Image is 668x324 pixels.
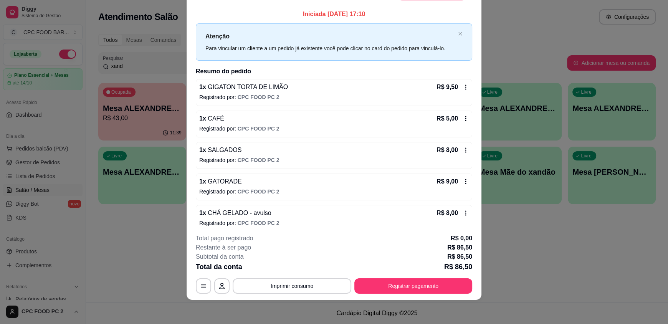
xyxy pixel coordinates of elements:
p: 1 x [199,208,271,218]
p: 1 x [199,145,241,155]
span: CPC FOOD PC 2 [238,126,279,132]
span: GATORADE [206,178,242,185]
div: Para vincular um cliente a um pedido já existente você pode clicar no card do pedido para vinculá... [205,44,455,53]
span: GIGATON TORTA DE LIMÃO [206,84,288,90]
p: Registrado por: [199,125,469,132]
p: R$ 86,50 [447,252,472,261]
span: CPC FOOD PC 2 [238,220,279,226]
p: R$ 0,00 [451,234,472,243]
button: close [458,31,463,36]
p: R$ 8,00 [437,145,458,155]
p: 1 x [199,83,288,92]
p: Registrado por: [199,156,469,164]
p: R$ 8,00 [437,208,458,218]
span: CAFÉ [206,115,224,122]
span: CPC FOOD PC 2 [238,188,279,195]
p: 1 x [199,177,242,186]
p: R$ 9,50 [437,83,458,92]
p: R$ 86,50 [447,243,472,252]
p: Total pago registrado [196,234,253,243]
p: R$ 9,00 [437,177,458,186]
p: Restante à ser pago [196,243,251,252]
p: Registrado por: [199,219,469,227]
p: Total da conta [196,261,242,272]
h2: Resumo do pedido [196,67,472,76]
p: Registrado por: [199,93,469,101]
span: SALGADOS [206,147,241,153]
p: R$ 5,00 [437,114,458,123]
button: Imprimir consumo [233,278,351,294]
button: Registrar pagamento [354,278,472,294]
p: 1 x [199,114,224,123]
span: CHÁ GELADO - avulso [206,210,271,216]
p: R$ 86,50 [444,261,472,272]
span: CPC FOOD PC 2 [238,94,279,100]
span: CPC FOOD PC 2 [238,157,279,163]
p: Atenção [205,31,455,41]
p: Registrado por: [199,188,469,195]
p: Iniciada [DATE] 17:10 [196,10,472,19]
p: Subtotal da conta [196,252,244,261]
